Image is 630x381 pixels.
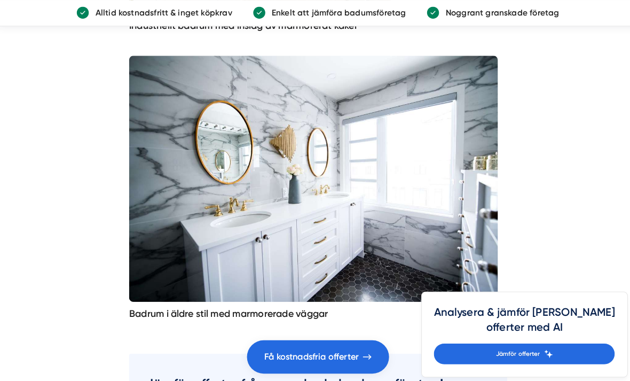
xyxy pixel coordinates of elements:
span: Jämför offerter [489,341,532,351]
p: Enkelt att jämföra badumsföretag [264,6,401,19]
h4: Analysera & jämför [PERSON_NAME] offerter med AI [428,298,605,336]
a: Jämför offerter [428,336,605,356]
p: Noggrant granskade företag [434,6,550,19]
span: Få kostnadsfria offerter [263,341,355,355]
p: Badrum i äldre stil med marmorerade väggar [130,299,500,314]
a: Få kostnadsfria offerter [246,332,384,365]
img: Badrum i gammal stil med marmor [130,55,491,295]
p: Alltid kostnadsfritt & inget köpkrav [91,6,231,19]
